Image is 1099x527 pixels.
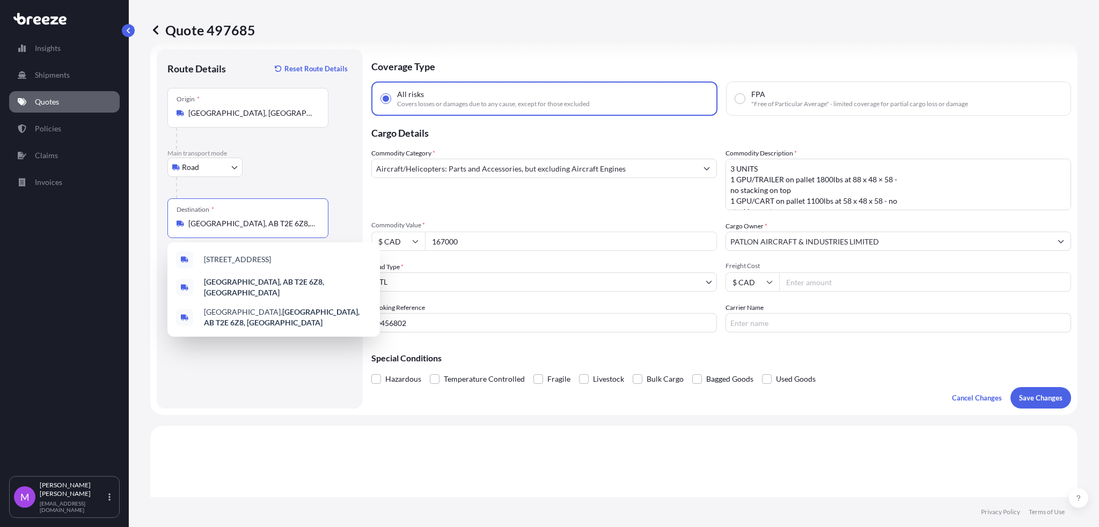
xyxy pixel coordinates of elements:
[35,150,58,161] p: Claims
[1029,508,1065,516] p: Terms of Use
[726,302,764,313] label: Carrier Name
[20,492,30,502] span: M
[182,162,199,173] span: Road
[726,313,1071,332] input: Enter name
[177,95,200,103] div: Origin
[751,89,765,100] span: FPA
[385,371,421,387] span: Hazardous
[284,63,348,74] p: Reset Route Details
[167,149,352,158] p: Main transport mode
[726,262,1071,270] span: Freight Cost
[1019,392,1063,403] p: Save Changes
[35,177,62,188] p: Invoices
[726,232,1051,251] input: Full name
[371,148,435,159] label: Commodity Category
[376,277,387,287] span: LTL
[697,159,716,178] button: Show suggestions
[981,508,1020,516] p: Privacy Policy
[177,205,214,214] div: Destination
[150,21,255,39] p: Quote 497685
[952,392,1002,403] p: Cancel Changes
[167,158,243,177] button: Select transport
[444,371,525,387] span: Temperature Controlled
[371,116,1071,148] p: Cargo Details
[40,481,106,498] p: [PERSON_NAME] [PERSON_NAME]
[776,371,816,387] span: Used Goods
[372,159,697,178] input: Select a commodity type
[371,49,1071,81] p: Coverage Type
[35,97,59,107] p: Quotes
[726,148,797,159] label: Commodity Description
[167,62,226,75] p: Route Details
[204,277,324,297] b: [GEOGRAPHIC_DATA], AB T2E 6Z8, [GEOGRAPHIC_DATA]
[726,159,1071,210] textarea: 3 UNITS 1 GPU/TRAILER on pallet 1800lbs at 88 x 48 × 58 - no stacking on top 1 GPU/CART on pallet...
[371,262,404,272] span: Load Type
[547,371,570,387] span: Fragile
[188,108,315,118] input: Origin
[188,218,315,229] input: Destination
[779,272,1071,292] input: Enter amount
[371,221,717,229] span: Commodity Value
[593,371,624,387] span: Livestock
[425,232,717,251] input: Type amount
[706,371,753,387] span: Bagged Goods
[397,100,590,108] span: Covers losses or damages due to any cause, except for those excluded
[726,221,767,232] label: Cargo Owner
[371,354,1071,362] p: Special Conditions
[397,89,424,100] span: All risks
[35,43,61,54] p: Insights
[35,70,70,80] p: Shipments
[371,313,717,332] input: Your internal reference
[40,500,106,513] p: [EMAIL_ADDRESS][DOMAIN_NAME]
[204,307,371,328] span: [GEOGRAPHIC_DATA],
[371,302,425,313] label: Booking Reference
[167,242,380,337] div: Show suggestions
[647,371,684,387] span: Bulk Cargo
[204,254,271,265] span: [STREET_ADDRESS]
[35,123,61,134] p: Policies
[1051,232,1071,251] button: Show suggestions
[751,100,968,108] span: "Free of Particular Average" - limited coverage for partial cargo loss or damage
